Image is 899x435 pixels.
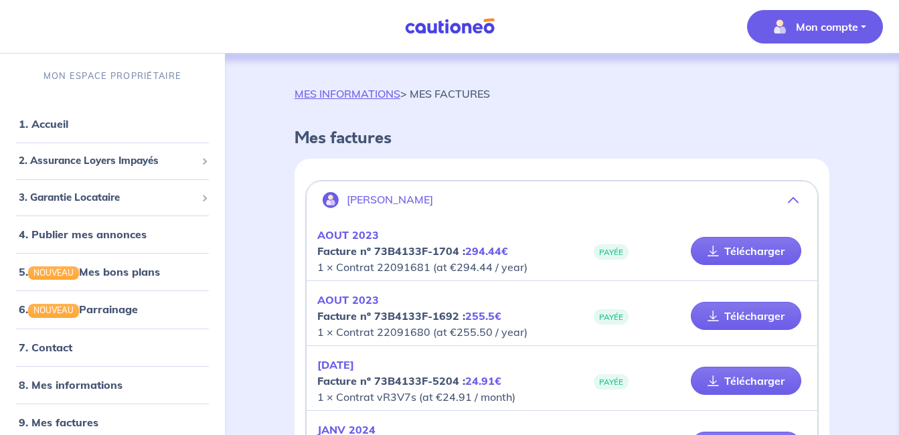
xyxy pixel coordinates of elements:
a: 7. Contact [19,341,72,354]
em: AOUT 2023 [317,293,379,307]
strong: Facture nº 73B4133F-5204 : [317,374,501,387]
p: Mon compte [796,19,858,35]
p: 1 × Contrat 22091680 (at €255.50 / year) [317,292,562,340]
a: 8. Mes informations [19,378,122,391]
p: > MES FACTURES [295,86,490,102]
div: 3. Garantie Locataire [5,185,220,211]
a: 5.NOUVEAUMes bons plans [19,265,160,278]
div: 6.NOUVEAUParrainage [5,296,220,323]
div: 5.NOUVEAUMes bons plans [5,258,220,285]
strong: Facture nº 73B4133F-1692 : [317,309,501,323]
a: Télécharger [691,367,801,395]
div: 4. Publier mes annonces [5,221,220,248]
p: [PERSON_NAME] [347,193,433,206]
span: PAYÉE [594,374,629,389]
em: [DATE] [317,358,354,371]
strong: Facture nº 73B4133F-1704 : [317,244,508,258]
span: 3. Garantie Locataire [19,190,196,205]
em: 294.44€ [465,244,508,258]
em: 255.5€ [465,309,501,323]
a: 6.NOUVEAUParrainage [19,302,138,316]
a: Télécharger [691,302,801,330]
div: 2. Assurance Loyers Impayés [5,148,220,174]
button: [PERSON_NAME] [307,184,817,216]
img: illu_account_valid_menu.svg [769,16,791,37]
p: 1 × Contrat 22091681 (at €294.44 / year) [317,227,562,275]
img: illu_account.svg [323,192,339,208]
em: 24.91€ [465,374,501,387]
p: MON ESPACE PROPRIÉTAIRE [44,70,181,82]
h4: Mes factures [295,128,829,148]
em: AOUT 2023 [317,228,379,242]
div: 8. Mes informations [5,371,220,398]
span: 2. Assurance Loyers Impayés [19,153,196,169]
img: Cautioneo [400,18,500,35]
a: MES INFORMATIONS [295,87,400,100]
a: Télécharger [691,237,801,265]
span: PAYÉE [594,244,629,260]
a: 1. Accueil [19,117,68,130]
button: illu_account_valid_menu.svgMon compte [747,10,883,43]
p: 1 × Contrat vR3V7s (at €24.91 / month) [317,357,562,405]
div: 1. Accueil [5,110,220,137]
a: 4. Publier mes annonces [19,228,147,241]
span: PAYÉE [594,309,629,325]
a: 9. Mes factures [19,416,98,429]
div: 7. Contact [5,334,220,361]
